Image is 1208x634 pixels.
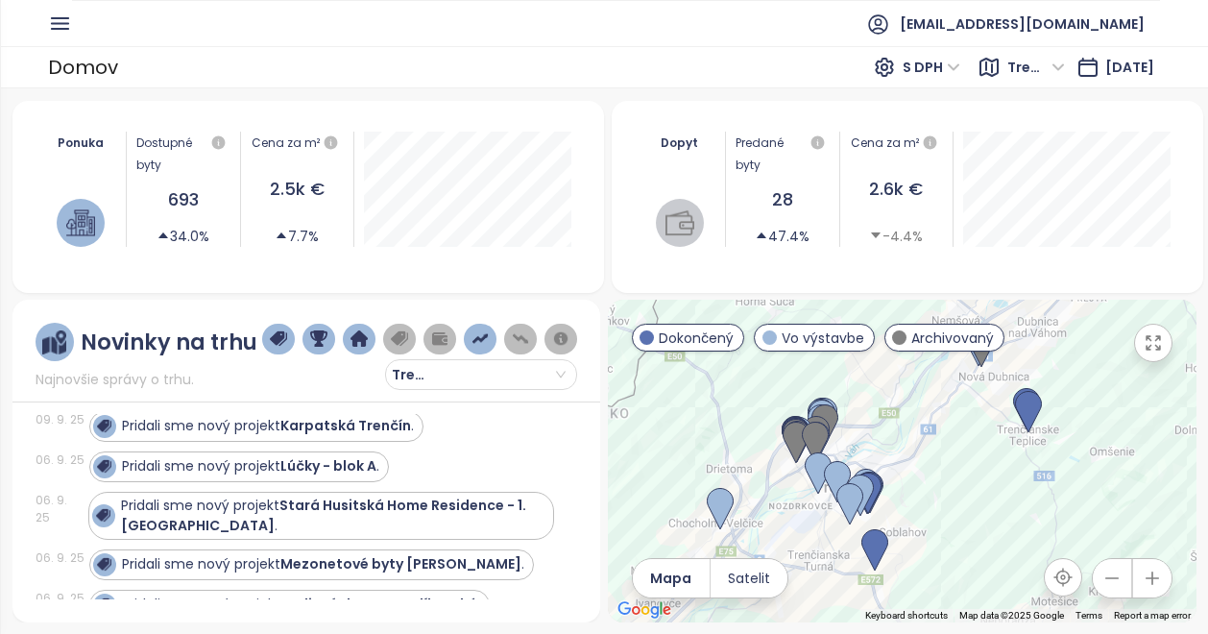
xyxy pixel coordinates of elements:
img: ruler [42,330,66,354]
div: -4.4% [869,226,923,247]
span: Map data ©2025 Google [959,610,1064,621]
div: Novinky na trhu [81,330,257,354]
button: Satelit [711,559,787,597]
div: 2.6k € [850,176,943,203]
span: S DPH [903,53,960,82]
img: house [66,208,95,237]
div: Predané byty [736,132,829,176]
div: Dopyt [644,132,716,154]
button: Keyboard shortcuts [865,609,948,622]
span: Vo výstavbe [782,328,864,349]
img: price-tag-dark-blue.png [270,330,287,348]
img: Google [613,597,676,622]
img: price-increases.png [471,330,489,348]
div: 34.0% [157,226,209,247]
div: 693 [136,186,230,213]
img: icon [96,508,109,522]
div: Pridali sme nový projekt . [122,554,524,574]
img: price-decreases.png [512,330,529,348]
div: Dostupné byty [136,132,230,176]
div: Cena za m² [252,132,320,155]
img: icon [97,459,110,473]
img: trophy-dark-blue.png [310,330,327,348]
div: 2.5k € [251,176,344,203]
span: [DATE] [1105,58,1154,77]
span: Archivovaný [911,328,994,349]
div: 47.4% [755,226,809,247]
a: Open this area in Google Maps (opens a new window) [613,597,676,622]
img: price-tag-grey.png [391,330,408,348]
div: 06. 9. 25 [36,549,85,567]
span: Trenčiansky kraj [1007,53,1065,82]
strong: Karpatská Trenčín [280,416,411,435]
strong: Lúčky - blok A [280,456,376,475]
span: Dokončený [659,328,734,349]
span: Trenčiansky kraj [392,360,449,389]
span: caret-up [275,229,288,242]
div: Ponuka [45,132,117,154]
div: 06. 9. 25 [36,590,85,607]
div: Pridali sme nový projekt . [122,456,379,476]
div: Pridali sme nový projekt . [121,496,545,536]
div: Domov [48,50,118,85]
div: 7.7% [275,226,319,247]
div: 28 [736,186,829,213]
div: 06. 9. 25 [36,492,84,526]
span: caret-up [755,229,768,242]
span: caret-up [157,229,170,242]
img: wallet [665,208,694,237]
img: icon [97,597,110,611]
a: Terms (opens in new tab) [1075,610,1102,621]
strong: Mezonetové byty [PERSON_NAME] [280,554,521,573]
span: Najnovšie správy o trhu. [36,369,194,390]
div: 06. 9. 25 [36,451,85,469]
img: icon [97,557,110,571]
div: Cena za m² [850,132,943,155]
span: Mapa [650,568,691,589]
strong: Rodinné domy Hanzlíkovská [280,595,477,614]
strong: Stará Husitská Home Residence - 1. [GEOGRAPHIC_DATA] [121,496,526,535]
img: icon [97,419,110,432]
span: caret-down [869,229,882,242]
span: [EMAIL_ADDRESS][DOMAIN_NAME] [900,1,1145,47]
div: 09. 9. 25 [36,411,85,428]
span: Satelit [728,568,770,589]
img: home-dark-blue.png [350,330,368,348]
div: Pridali sme nový projekt . [122,595,480,615]
a: Report a map error [1114,610,1191,621]
button: Mapa [633,559,710,597]
div: Pridali sme nový projekt . [122,416,414,436]
img: information-circle.png [552,330,569,348]
img: wallet-dark-grey.png [431,330,448,348]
